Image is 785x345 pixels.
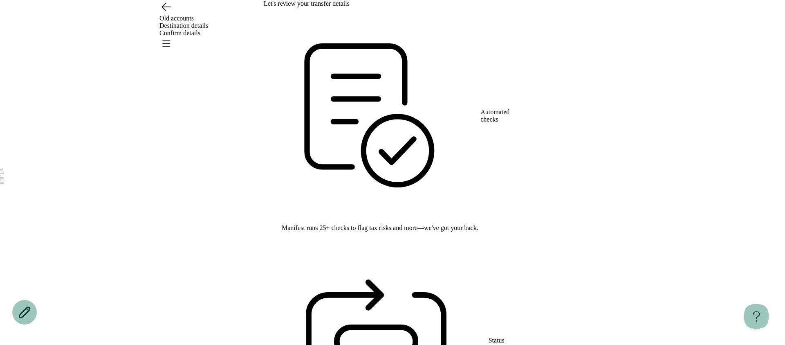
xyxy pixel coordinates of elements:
[744,304,769,329] iframe: Toggle Customer Support
[264,224,521,232] p: Manifest runs 25+ checks to flag tax risks and more—we've got your back.
[159,37,173,50] button: Open menu
[480,108,521,123] h3: Automated checks
[159,29,200,36] span: Confirm details
[159,22,209,29] span: Destination details
[159,15,194,22] span: Old accounts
